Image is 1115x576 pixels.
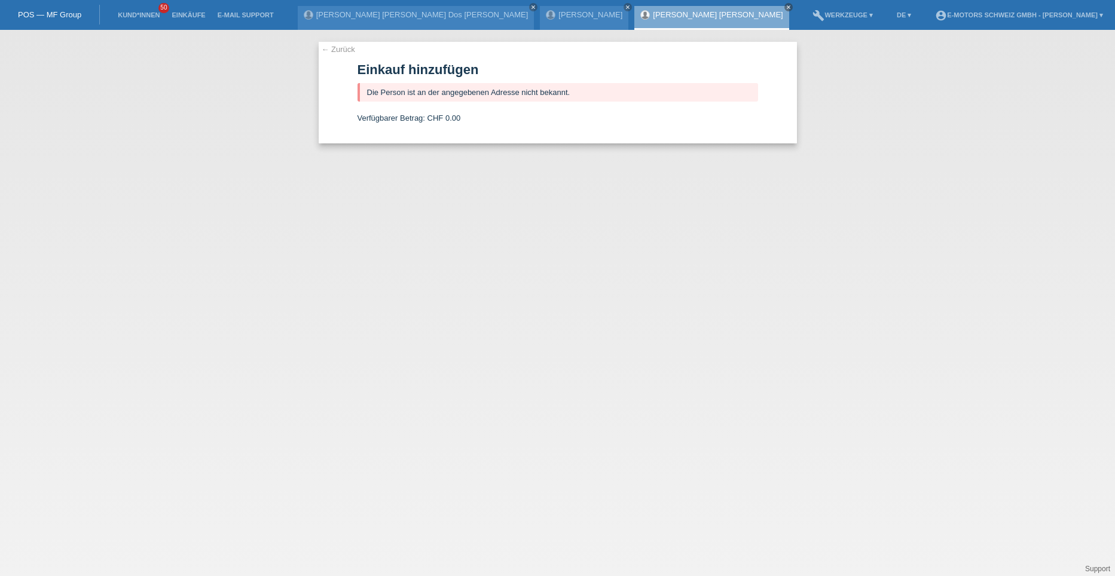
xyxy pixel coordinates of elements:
a: account_circleE-Motors Schweiz GmbH - [PERSON_NAME] ▾ [929,11,1109,19]
span: 50 [158,3,169,13]
i: close [786,4,792,10]
i: account_circle [935,10,947,22]
i: build [812,10,824,22]
a: Kund*innen [112,11,166,19]
i: close [625,4,631,10]
a: close [784,3,793,11]
a: E-Mail Support [212,11,280,19]
a: [PERSON_NAME] [PERSON_NAME] [653,10,783,19]
a: [PERSON_NAME] [PERSON_NAME] Dos [PERSON_NAME] [316,10,529,19]
i: close [530,4,536,10]
a: POS — MF Group [18,10,81,19]
h1: Einkauf hinzufügen [358,62,758,77]
a: [PERSON_NAME] [558,10,622,19]
a: Support [1085,565,1110,573]
span: Verfügbarer Betrag: [358,114,425,122]
a: buildWerkzeuge ▾ [807,11,879,19]
a: close [529,3,537,11]
div: Die Person ist an der angegebenen Adresse nicht bekannt. [358,83,758,102]
a: close [624,3,632,11]
span: CHF 0.00 [427,114,461,122]
a: Einkäufe [166,11,211,19]
a: ← Zurück [322,45,355,54]
a: DE ▾ [891,11,917,19]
